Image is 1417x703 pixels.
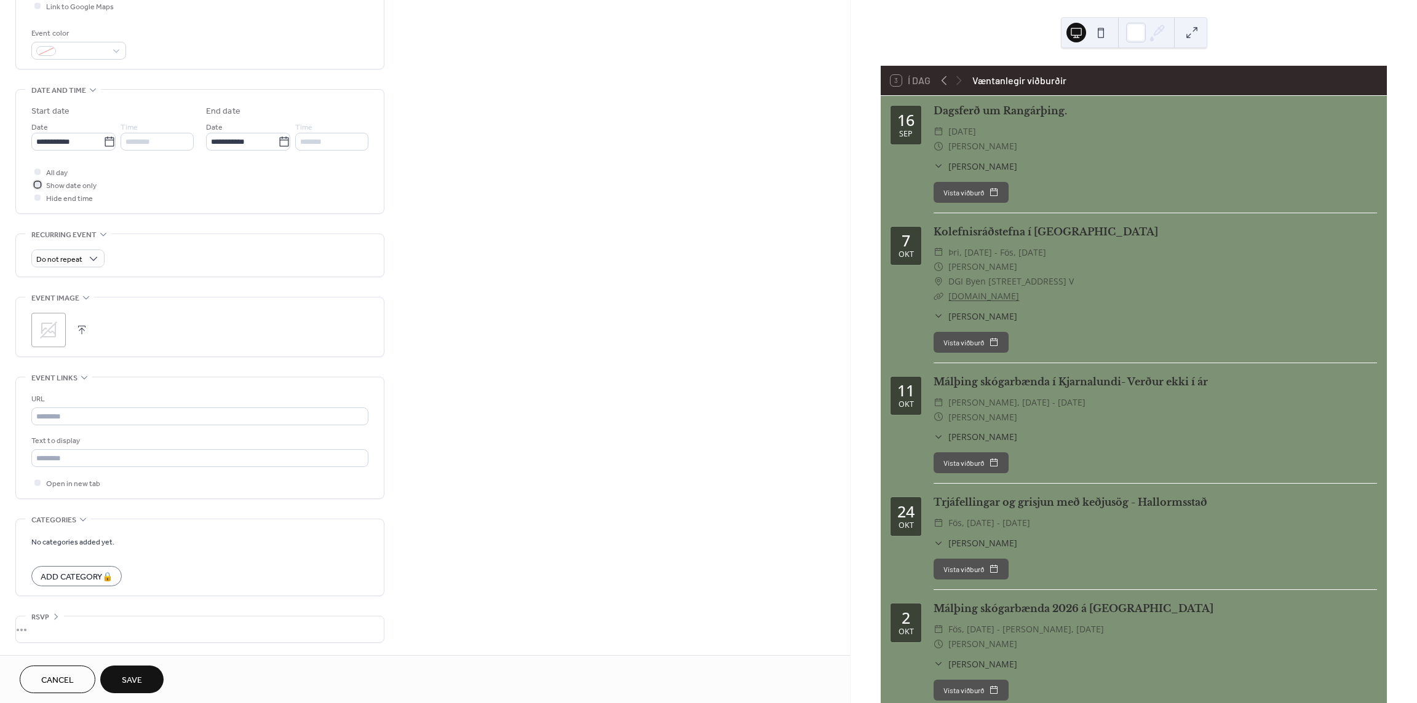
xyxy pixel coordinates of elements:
div: 11 [897,383,915,398]
div: ​ [934,637,943,651]
span: Categories [31,514,76,527]
span: Open in new tab [46,477,100,490]
div: 24 [897,504,915,519]
div: okt [899,251,914,259]
span: Recurring event [31,229,97,242]
span: [PERSON_NAME] [948,160,1017,173]
span: Time [295,121,312,134]
button: Save [100,666,164,693]
div: 16 [897,112,915,128]
span: Date [206,121,223,134]
span: [PERSON_NAME] [948,139,1017,154]
div: 7 [902,233,910,248]
div: ​ [934,160,943,173]
button: Vista viðburð [934,452,1009,473]
span: [PERSON_NAME] [948,430,1017,443]
div: ​ [934,658,943,670]
span: [PERSON_NAME] [948,410,1017,425]
span: Save [122,674,142,687]
div: ​ [934,410,943,425]
a: [DOMAIN_NAME] [948,290,1019,302]
button: Vista viðburð [934,559,1009,579]
div: sep [899,130,913,138]
button: ​[PERSON_NAME] [934,536,1017,549]
div: ​ [934,395,943,410]
button: ​[PERSON_NAME] [934,430,1017,443]
button: Vista viðburð [934,680,1009,701]
span: [PERSON_NAME] [948,637,1017,651]
div: ​ [934,245,943,260]
span: All day [46,167,68,179]
div: Málþing skógarbænda í Kjarnalundi- Verður ekki í ár [934,374,1377,389]
span: Hide end time [46,192,93,205]
span: No categories added yet. [31,536,114,549]
div: ​ [934,536,943,549]
div: Event color [31,27,124,40]
div: ​ [934,259,943,274]
div: End date [206,105,240,118]
span: fös, [DATE] - [DATE] [948,516,1030,530]
span: Show date only [46,179,97,192]
div: Væntanlegir viðburðir [972,73,1066,88]
span: DGI Byen [STREET_ADDRESS] V [948,274,1074,289]
div: URL [31,393,366,406]
button: ​[PERSON_NAME] [934,310,1017,323]
div: Start date [31,105,69,118]
div: Text to display [31,434,366,447]
button: Cancel [20,666,95,693]
span: Event links [31,372,77,385]
div: ​ [934,516,943,530]
div: ​ [934,289,943,304]
span: Link to Google Maps [46,1,114,14]
div: Dagsferð um Rangárþing. [934,103,1377,118]
div: okt [899,401,914,409]
div: ; [31,313,66,347]
span: þri, [DATE] - fös, [DATE] [948,245,1046,260]
span: [PERSON_NAME] [948,536,1017,549]
span: [PERSON_NAME] [948,658,1017,670]
span: RSVP [31,611,49,624]
span: Date and time [31,84,86,97]
span: Cancel [41,674,74,687]
div: ••• [16,616,384,642]
div: ​ [934,430,943,443]
span: Event image [31,292,79,305]
button: Vista viðburð [934,182,1009,203]
span: fös, [DATE] - [PERSON_NAME], [DATE] [948,622,1104,637]
div: Trjáfellingar og grisjun með keðjusög - Hallormsstað [934,495,1377,509]
div: ​ [934,124,943,139]
button: ​[PERSON_NAME] [934,658,1017,670]
span: [DATE] [948,124,976,139]
span: [PERSON_NAME], [DATE] - [DATE] [948,395,1086,410]
div: ​ [934,310,943,323]
span: [PERSON_NAME] [948,259,1017,274]
div: Málþing skógarbænda 2026 á [GEOGRAPHIC_DATA] [934,601,1377,616]
span: Time [121,121,138,134]
div: okt [899,522,914,530]
a: Kolefnisráðstefna í [GEOGRAPHIC_DATA] [934,226,1158,238]
button: Vista viðburð [934,332,1009,353]
span: [PERSON_NAME] [948,310,1017,323]
div: okt [899,628,914,636]
div: ​ [934,139,943,154]
button: ​[PERSON_NAME] [934,160,1017,173]
div: ​ [934,622,943,637]
span: Date [31,121,48,134]
div: 2 [902,610,910,626]
div: ​ [934,274,943,289]
span: Do not repeat [36,253,82,267]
